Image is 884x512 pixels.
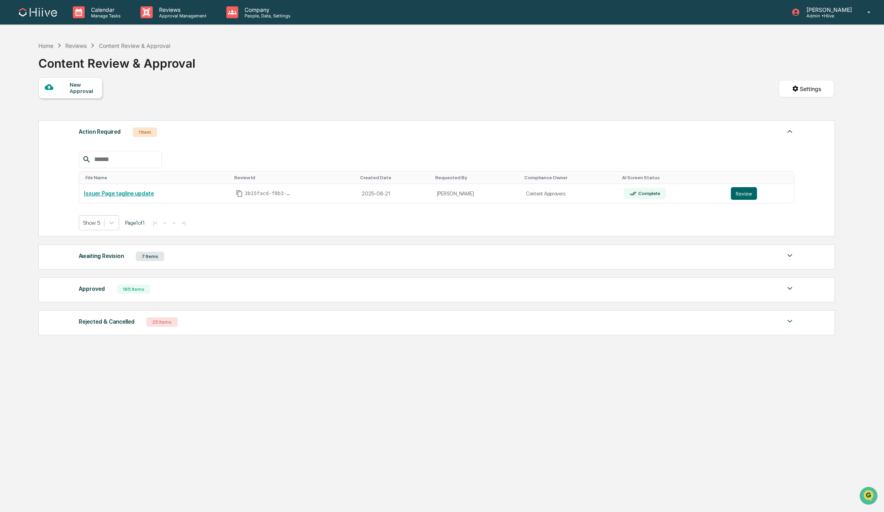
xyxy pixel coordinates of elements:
td: 2025-08-21 [357,184,432,203]
p: Approval Management [153,13,211,19]
span: Pylon [79,134,96,140]
button: Review [731,187,757,200]
a: Review [731,187,789,200]
div: Toggle SortBy [622,175,723,180]
div: 🖐️ [8,101,14,107]
button: Start new chat [135,63,144,72]
td: [PERSON_NAME] [432,184,521,203]
button: >| [179,220,188,226]
p: Company [238,6,294,13]
p: [PERSON_NAME] [800,6,856,13]
div: Rejected & Cancelled [79,317,135,327]
span: Attestations [65,100,98,108]
button: < [161,220,169,226]
div: 25 Items [146,317,178,327]
div: Complete [637,191,660,196]
a: Powered byPylon [56,134,96,140]
img: caret [785,251,795,260]
img: 1746055101610-c473b297-6a78-478c-a979-82029cc54cd1 [8,61,22,75]
div: Toggle SortBy [234,175,354,180]
div: We're available if you need us! [27,68,100,75]
span: Preclearance [16,100,51,108]
span: Copy Id [236,190,243,197]
div: Toggle SortBy [524,175,616,180]
button: Settings [779,80,834,97]
p: Reviews [153,6,211,13]
div: Toggle SortBy [360,175,429,180]
div: Home [38,42,53,49]
div: Toggle SortBy [732,175,791,180]
div: Content Review & Approval [99,42,170,49]
div: 1 Item [133,127,157,137]
div: 🗄️ [57,101,64,107]
a: 🖐️Preclearance [5,97,54,111]
div: New Approval [70,82,96,94]
img: caret [785,317,795,326]
p: Manage Tasks [85,13,125,19]
div: Content Review & Approval [38,50,195,70]
div: Reviews [65,42,87,49]
div: Action Required [79,127,121,137]
input: Clear [21,36,131,44]
div: Approved [79,284,105,294]
div: 7 Items [136,252,164,261]
img: caret [785,127,795,136]
div: 185 Items [117,284,150,294]
button: > [170,220,178,226]
p: People, Data, Settings [238,13,294,19]
div: 🔎 [8,116,14,122]
div: Start new chat [27,61,130,68]
div: Awaiting Revision [79,251,124,261]
td: Content Approvers [521,184,619,203]
span: Page 1 of 1 [125,220,145,226]
button: |< [151,220,160,226]
p: Admin • Hiive [800,13,856,19]
a: Issuer Page tagline update [84,190,154,197]
img: logo [19,8,57,17]
iframe: Open customer support [859,486,880,507]
span: Data Lookup [16,115,50,123]
a: 🗄️Attestations [54,97,101,111]
a: 🔎Data Lookup [5,112,53,126]
span: 3b15facd-f8b3-477c-80ee-d7a648742bf4 [245,190,292,197]
p: How can we help? [8,17,144,29]
div: Toggle SortBy [435,175,518,180]
p: Calendar [85,6,125,13]
img: caret [785,284,795,293]
div: Toggle SortBy [85,175,228,180]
